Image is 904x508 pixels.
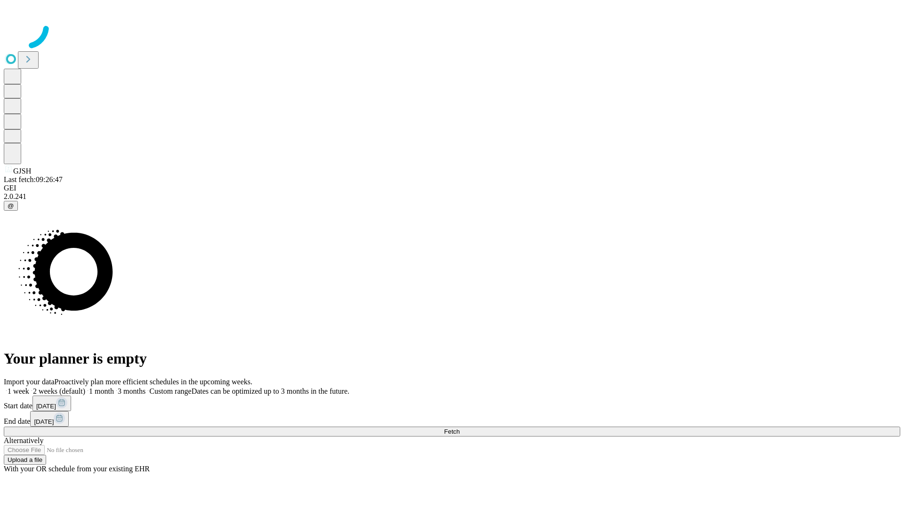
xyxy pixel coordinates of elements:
[89,387,114,395] span: 1 month
[4,184,900,192] div: GEI
[4,437,43,444] span: Alternatively
[4,192,900,201] div: 2.0.241
[13,167,31,175] span: GJSH
[444,428,460,435] span: Fetch
[4,427,900,437] button: Fetch
[55,378,252,386] span: Proactively plan more efficient schedules in the upcoming weeks.
[4,201,18,211] button: @
[36,403,56,410] span: [DATE]
[149,387,191,395] span: Custom range
[34,418,54,425] span: [DATE]
[33,387,85,395] span: 2 weeks (default)
[30,411,69,427] button: [DATE]
[8,202,14,209] span: @
[118,387,145,395] span: 3 months
[32,396,71,411] button: [DATE]
[4,396,900,411] div: Start date
[4,455,46,465] button: Upload a file
[4,350,900,367] h1: Your planner is empty
[4,175,63,183] span: Last fetch: 09:26:47
[8,387,29,395] span: 1 week
[192,387,349,395] span: Dates can be optimized up to 3 months in the future.
[4,411,900,427] div: End date
[4,378,55,386] span: Import your data
[4,465,150,473] span: With your OR schedule from your existing EHR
